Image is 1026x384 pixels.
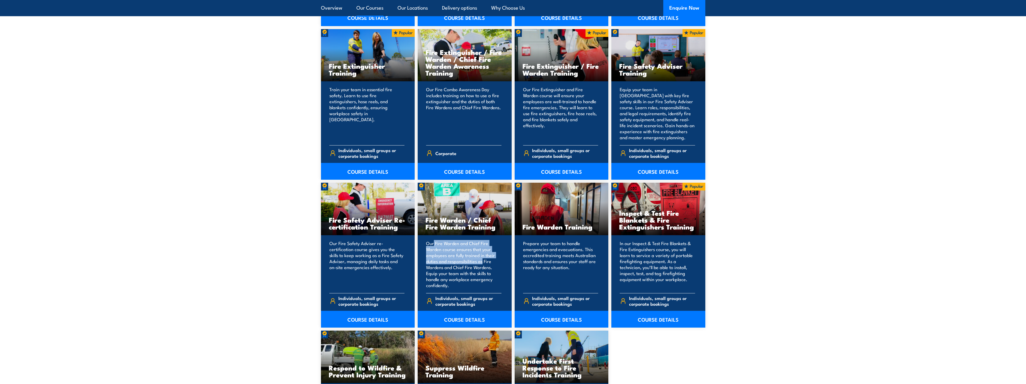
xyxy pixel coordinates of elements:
[522,357,601,378] h3: Undertake First Response to Fire Incidents Training
[425,49,504,76] h3: Fire Extinguisher / Fire Warden / Chief Fire Warden Awareness Training
[435,295,501,307] span: Individuals, small groups or corporate bookings
[515,9,609,26] a: COURSE DETAILS
[523,240,598,288] p: Prepare your team to handle emergencies and evacuations. This accredited training meets Australia...
[425,364,504,378] h3: Suppress Wildfire Training
[522,223,601,230] h3: Fire Warden Training
[515,163,609,180] a: COURSE DETAILS
[532,147,598,159] span: Individuals, small groups or corporate bookings
[629,147,695,159] span: Individuals, small groups or corporate bookings
[418,163,512,180] a: COURSE DETAILS
[619,62,698,76] h3: Fire Safety Adviser Training
[321,163,415,180] a: COURSE DETAILS
[418,9,512,26] a: COURSE DETAILS
[329,86,405,140] p: Train your team in essential fire safety. Learn to use fire extinguishers, hose reels, and blanke...
[329,364,407,378] h3: Respond to Wildfire & Prevent Injury Training
[611,163,705,180] a: COURSE DETAILS
[426,86,501,140] p: Our Fire Combo Awareness Day includes training on how to use a fire extinguisher and the duties o...
[329,240,405,288] p: Our Fire Safety Adviser re-certification course gives you the skills to keep working as a Fire Sa...
[532,295,598,307] span: Individuals, small groups or corporate bookings
[629,295,695,307] span: Individuals, small groups or corporate bookings
[338,295,404,307] span: Individuals, small groups or corporate bookings
[321,9,415,26] a: COURSE DETAILS
[329,62,407,76] h3: Fire Extinguisher Training
[435,148,456,158] span: Corporate
[522,62,601,76] h3: Fire Extinguisher / Fire Warden Training
[515,311,609,328] a: COURSE DETAILS
[418,311,512,328] a: COURSE DETAILS
[426,240,501,288] p: Our Fire Warden and Chief Fire Warden course ensures that your employees are fully trained in the...
[619,209,698,230] h3: Inspect & Test Fire Blankets & Fire Extinguishers Training
[611,9,705,26] a: COURSE DETAILS
[329,216,407,230] h3: Fire Safety Adviser Re-certification Training
[425,216,504,230] h3: Fire Warden / Chief Fire Warden Training
[611,311,705,328] a: COURSE DETAILS
[620,240,695,288] p: In our Inspect & Test Fire Blankets & Fire Extinguishers course, you will learn to service a vari...
[338,147,404,159] span: Individuals, small groups or corporate bookings
[321,311,415,328] a: COURSE DETAILS
[620,86,695,140] p: Equip your team in [GEOGRAPHIC_DATA] with key fire safety skills in our Fire Safety Adviser cours...
[523,86,598,140] p: Our Fire Extinguisher and Fire Warden course will ensure your employees are well-trained to handl...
